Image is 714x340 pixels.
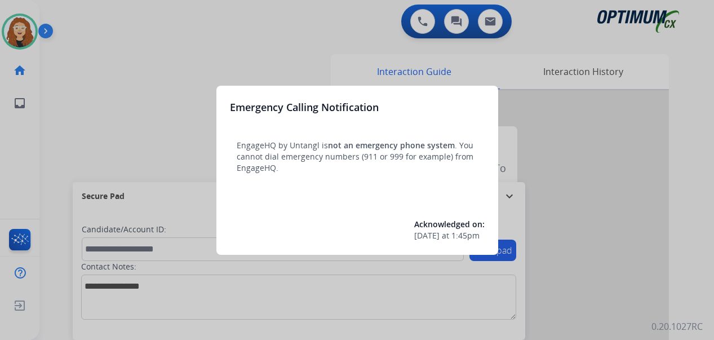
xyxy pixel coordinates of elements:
[230,99,379,115] h3: Emergency Calling Notification
[328,140,455,151] span: not an emergency phone system
[414,230,440,241] span: [DATE]
[237,140,478,174] p: EngageHQ by Untangl is . You cannot dial emergency numbers (911 or 999 for example) from EngageHQ.
[451,230,480,241] span: 1:45pm
[414,219,485,229] span: Acknowledged on:
[651,320,703,333] p: 0.20.1027RC
[414,230,485,241] div: at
